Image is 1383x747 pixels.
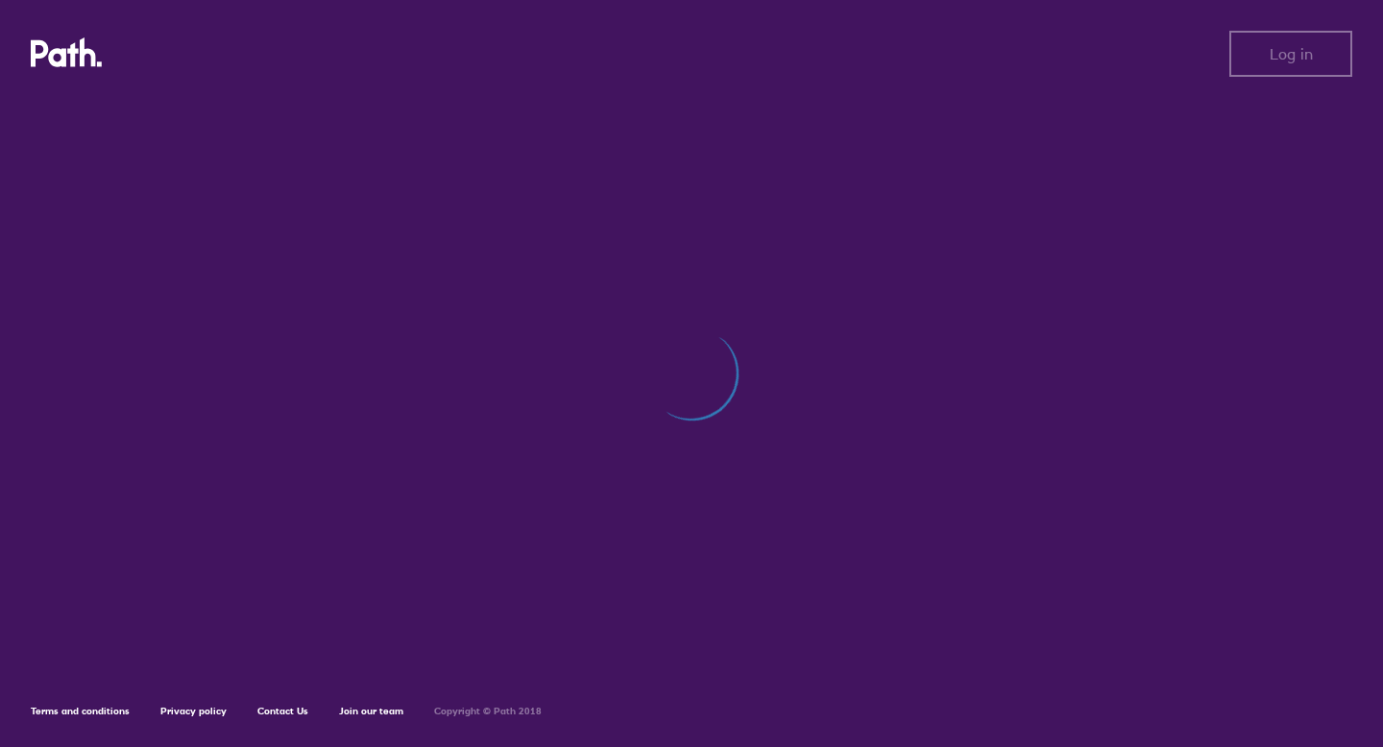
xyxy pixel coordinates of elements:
[434,706,542,717] h6: Copyright © Path 2018
[257,705,308,717] a: Contact Us
[1270,45,1313,62] span: Log in
[31,705,130,717] a: Terms and conditions
[339,705,403,717] a: Join our team
[1229,31,1352,77] button: Log in
[160,705,227,717] a: Privacy policy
